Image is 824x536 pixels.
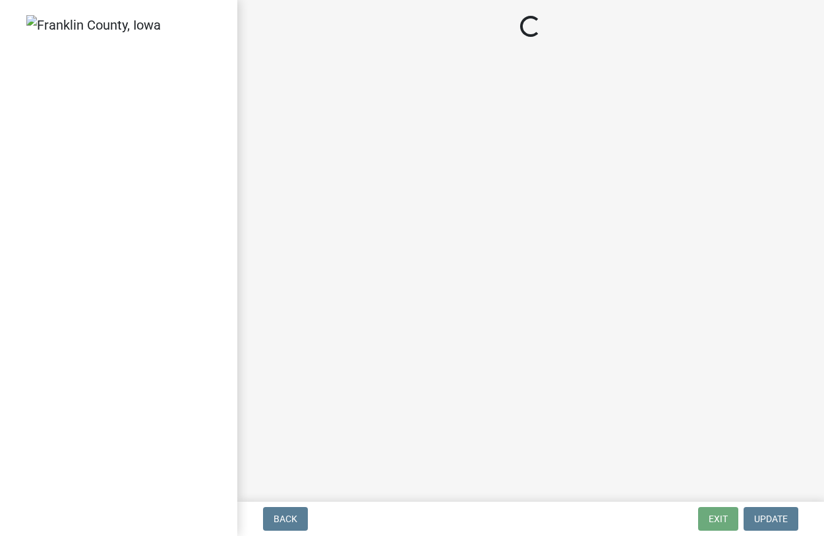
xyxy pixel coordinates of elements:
[263,507,308,531] button: Back
[274,514,297,524] span: Back
[754,514,788,524] span: Update
[26,15,161,35] img: Franklin County, Iowa
[698,507,738,531] button: Exit
[744,507,798,531] button: Update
